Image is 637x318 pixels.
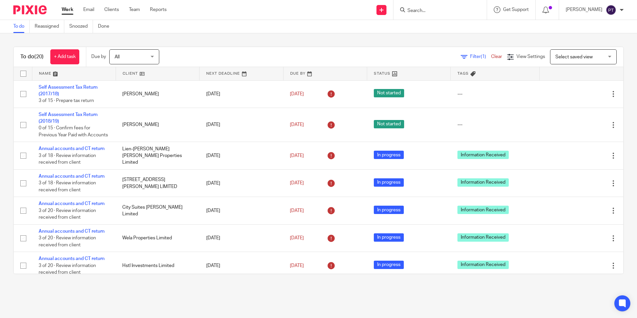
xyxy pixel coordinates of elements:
span: In progress [374,206,404,214]
span: Information Received [457,261,509,269]
span: All [115,55,120,59]
span: Information Received [457,206,509,214]
span: View Settings [516,54,545,59]
div: --- [457,121,533,128]
a: To do [13,20,30,33]
span: In progress [374,233,404,242]
td: [DATE] [200,169,283,197]
td: [STREET_ADDRESS][PERSON_NAME] LIMITED [116,169,199,197]
span: In progress [374,178,404,187]
a: Email [83,6,94,13]
span: Information Received [457,178,509,187]
span: Select saved view [555,55,593,59]
span: (1) [481,54,486,59]
span: (20) [34,54,44,59]
span: 3 of 18 · Review information received from client [39,153,96,165]
td: [PERSON_NAME] [116,108,199,142]
a: Reports [150,6,167,13]
span: 3 of 18 · Review information received from client [39,181,96,193]
td: Lien-[PERSON_NAME] [PERSON_NAME] Properties Limited [116,142,199,169]
td: [DATE] [200,224,283,252]
a: Annual accounts and CT return [39,229,105,234]
img: svg%3E [606,5,616,15]
a: + Add task [50,49,79,64]
td: [DATE] [200,252,283,279]
a: Annual accounts and CT return [39,201,105,206]
span: Information Received [457,151,509,159]
a: Annual accounts and CT return [39,146,105,151]
td: [DATE] [200,197,283,224]
h1: To do [20,53,44,60]
span: In progress [374,151,404,159]
a: Team [129,6,140,13]
span: 3 of 15 · Prepare tax return [39,98,94,103]
span: 3 of 20 · Review information received from client [39,263,96,275]
img: Pixie [13,5,47,14]
a: Snoozed [69,20,93,33]
span: 3 of 20 · Review information received from client [39,236,96,247]
span: [DATE] [290,122,304,127]
a: Annual accounts and CT return [39,174,105,179]
a: Clients [104,6,119,13]
span: Information Received [457,233,509,242]
td: City Suites [PERSON_NAME] Limited [116,197,199,224]
span: Tags [457,72,469,75]
span: [DATE] [290,181,304,186]
span: [DATE] [290,92,304,96]
span: [DATE] [290,153,304,158]
td: Hstl Investments Limited [116,252,199,279]
span: Filter [470,54,491,59]
span: 0 of 15 · Confirm fees for Previous Year Paid with Accounts [39,126,108,138]
span: Not started [374,89,404,97]
td: [DATE] [200,80,283,108]
span: Get Support [503,7,529,12]
a: Self Assessment Tax Return (2017/18) [39,85,98,96]
div: --- [457,91,533,97]
td: Wela Properties Limited [116,224,199,252]
span: In progress [374,261,404,269]
td: [DATE] [200,142,283,169]
a: Clear [491,54,502,59]
a: Self Assessment Tax Return (2018/19) [39,112,98,124]
td: [PERSON_NAME] [116,80,199,108]
a: Annual accounts and CT return [39,256,105,261]
a: Done [98,20,114,33]
a: Reassigned [35,20,64,33]
a: Work [62,6,73,13]
span: [DATE] [290,208,304,213]
p: [PERSON_NAME] [566,6,602,13]
p: Due by [91,53,106,60]
span: 3 of 20 · Review information received from client [39,208,96,220]
span: Not started [374,120,404,128]
input: Search [407,8,467,14]
td: [DATE] [200,108,283,142]
span: [DATE] [290,236,304,240]
span: [DATE] [290,263,304,268]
